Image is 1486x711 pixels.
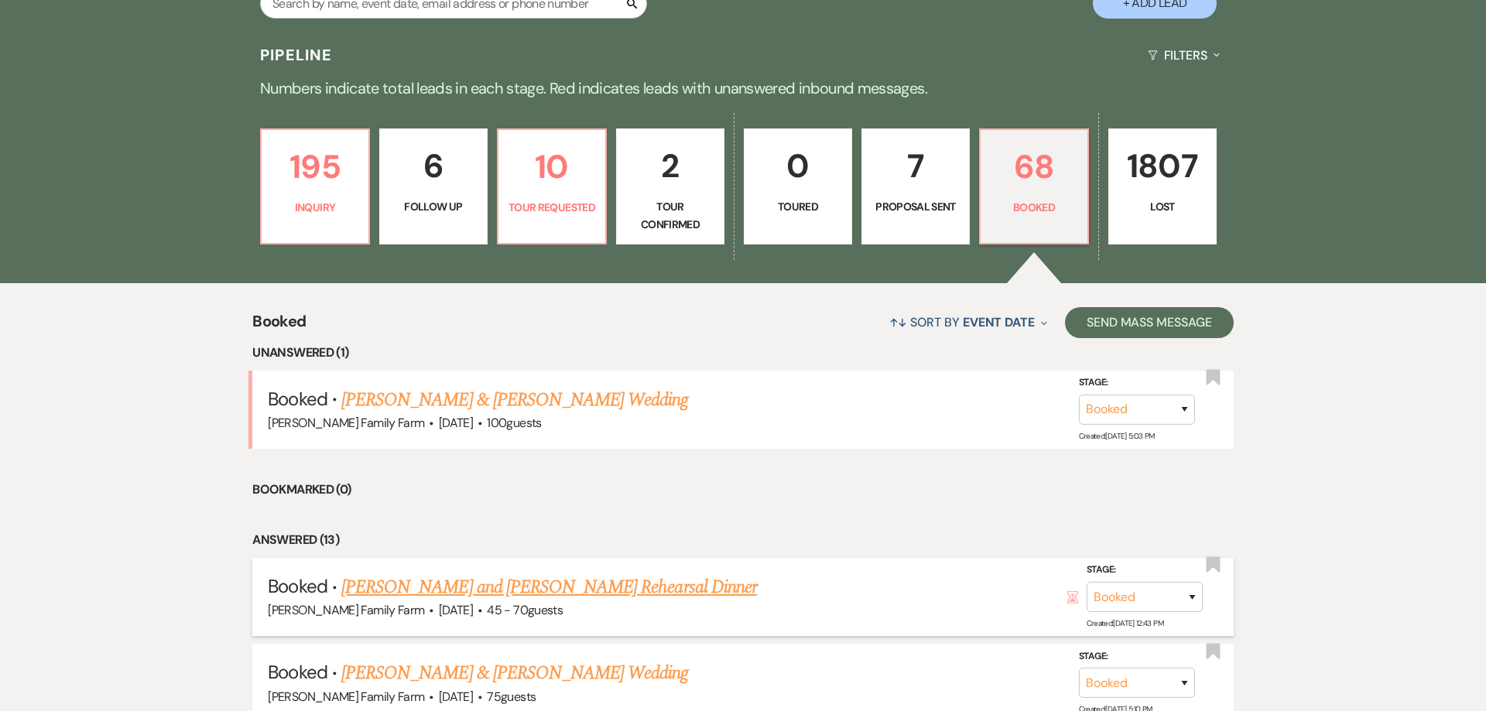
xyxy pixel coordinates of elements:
[963,315,1035,331] span: Event Date
[271,200,359,217] p: Inquiry
[268,603,424,619] span: [PERSON_NAME] Family Farm
[389,141,478,193] p: 6
[883,303,1053,344] button: Sort By Event Date
[744,129,852,245] a: 0Toured
[1142,36,1226,77] button: Filters
[268,388,327,412] span: Booked
[871,141,960,193] p: 7
[439,415,473,432] span: [DATE]
[268,689,424,706] span: [PERSON_NAME] Family Farm
[990,200,1078,217] p: Booked
[1065,308,1234,339] button: Send Mass Message
[1108,129,1217,245] a: 1807Lost
[1087,562,1203,579] label: Stage:
[487,415,541,432] span: 100 guests
[508,142,596,193] p: 10
[990,142,1078,193] p: 68
[379,129,488,245] a: 6Follow Up
[1087,619,1163,629] span: Created: [DATE] 12:43 PM
[1079,432,1155,442] span: Created: [DATE] 5:03 PM
[889,315,908,331] span: ↑↓
[626,199,714,234] p: Tour Confirmed
[389,199,478,216] p: Follow Up
[626,141,714,193] p: 2
[487,689,536,706] span: 75 guests
[754,199,842,216] p: Toured
[260,45,333,67] h3: Pipeline
[497,129,607,245] a: 10Tour Requested
[439,603,473,619] span: [DATE]
[341,660,688,688] a: [PERSON_NAME] & [PERSON_NAME] Wedding
[754,141,842,193] p: 0
[1079,375,1195,392] label: Stage:
[252,531,1233,551] li: Answered (13)
[487,603,563,619] span: 45 - 70 guests
[1118,141,1207,193] p: 1807
[979,129,1089,245] a: 68Booked
[861,129,970,245] a: 7Proposal Sent
[1118,199,1207,216] p: Lost
[439,689,473,706] span: [DATE]
[341,574,757,602] a: [PERSON_NAME] and [PERSON_NAME] Rehearsal Dinner
[268,661,327,685] span: Booked
[871,199,960,216] p: Proposal Sent
[252,310,306,344] span: Booked
[268,575,327,599] span: Booked
[508,200,596,217] p: Tour Requested
[271,142,359,193] p: 195
[186,77,1300,101] p: Numbers indicate total leads in each stage. Red indicates leads with unanswered inbound messages.
[268,415,424,432] span: [PERSON_NAME] Family Farm
[252,344,1233,364] li: Unanswered (1)
[252,480,1233,501] li: Bookmarked (0)
[260,129,370,245] a: 195Inquiry
[616,129,724,245] a: 2Tour Confirmed
[341,387,688,415] a: [PERSON_NAME] & [PERSON_NAME] Wedding
[1079,649,1195,666] label: Stage:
